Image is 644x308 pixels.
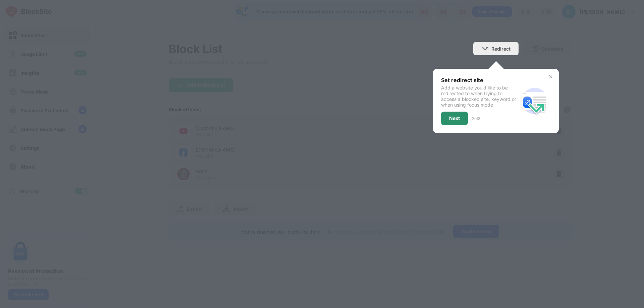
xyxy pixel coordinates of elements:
[441,77,519,83] div: Set redirect site
[472,116,480,121] div: 2 of 3
[548,74,553,79] img: x-button.svg
[441,85,519,108] div: Add a website you’d like to be redirected to when trying to access a blocked site, keyword or whe...
[449,116,460,121] div: Next
[519,85,551,117] img: redirect.svg
[491,46,511,52] div: Redirect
